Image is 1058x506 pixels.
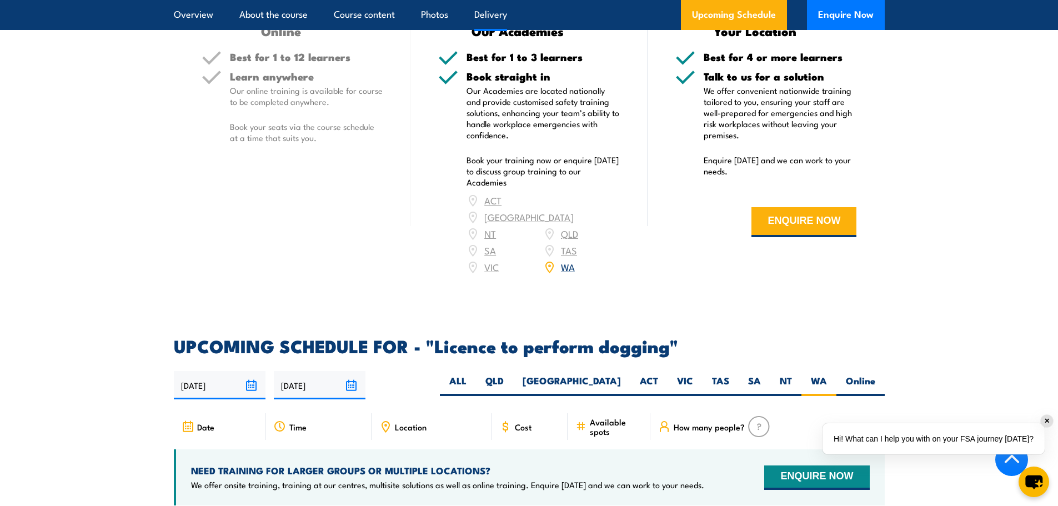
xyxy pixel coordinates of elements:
[395,422,427,432] span: Location
[704,52,857,62] h5: Best for 4 or more learners
[467,71,620,82] h5: Book straight in
[674,422,745,432] span: How many people?
[751,207,856,237] button: ENQUIRE NOW
[467,154,620,188] p: Book your training now or enquire [DATE] to discuss group training to our Academies
[174,371,265,399] input: From date
[230,71,383,82] h5: Learn anywhere
[764,465,869,490] button: ENQUIRE NOW
[561,260,575,273] a: WA
[836,374,885,396] label: Online
[289,422,307,432] span: Time
[739,374,770,396] label: SA
[230,85,383,107] p: Our online training is available for course to be completed anywhere.
[704,71,857,82] h5: Talk to us for a solution
[230,52,383,62] h5: Best for 1 to 12 learners
[675,24,835,37] h3: Your Location
[703,374,739,396] label: TAS
[230,121,383,143] p: Book your seats via the course schedule at a time that suits you.
[704,85,857,141] p: We offer convenient nationwide training tailored to you, ensuring your staff are well-prepared fo...
[770,374,801,396] label: NT
[801,374,836,396] label: WA
[467,85,620,141] p: Our Academies are located nationally and provide customised safety training solutions, enhancing ...
[438,24,598,37] h3: Our Academies
[274,371,365,399] input: To date
[467,52,620,62] h5: Best for 1 to 3 learners
[704,154,857,177] p: Enquire [DATE] and we can work to your needs.
[823,423,1045,454] div: Hi! What can I help you with on your FSA journey [DATE]?
[668,374,703,396] label: VIC
[630,374,668,396] label: ACT
[515,422,531,432] span: Cost
[202,24,361,37] h3: Online
[191,464,704,477] h4: NEED TRAINING FOR LARGER GROUPS OR MULTIPLE LOCATIONS?
[513,374,630,396] label: [GEOGRAPHIC_DATA]
[1019,467,1049,497] button: chat-button
[590,417,643,436] span: Available spots
[476,374,513,396] label: QLD
[1041,415,1053,427] div: ✕
[197,422,214,432] span: Date
[440,374,476,396] label: ALL
[191,479,704,490] p: We offer onsite training, training at our centres, multisite solutions as well as online training...
[174,338,885,353] h2: UPCOMING SCHEDULE FOR - "Licence to perform dogging"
